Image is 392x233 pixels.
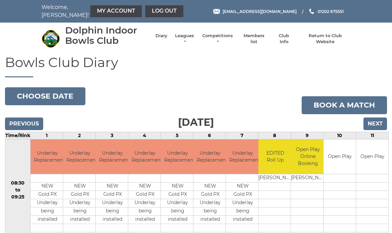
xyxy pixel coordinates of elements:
[63,207,97,216] td: being
[63,132,96,139] td: 2
[193,183,227,191] td: NEW
[63,139,97,174] td: Underlay Replacement
[202,33,234,45] a: Competitions
[226,139,259,174] td: Underlay Replacement
[63,216,97,224] td: installed
[193,139,227,174] td: Underlay Replacement
[128,207,162,216] td: being
[291,174,325,183] td: [PERSON_NAME]
[363,117,387,130] input: Next
[240,33,267,45] a: Members list
[193,207,227,216] td: being
[31,216,64,224] td: installed
[226,199,259,207] td: Underlay
[308,8,344,15] a: Phone us 01202 675551
[31,207,64,216] td: being
[96,132,128,139] td: 3
[63,199,97,207] td: Underlay
[161,216,194,224] td: installed
[258,132,291,139] td: 8
[96,183,129,191] td: NEW
[128,139,162,174] td: Underlay Replacement
[90,5,142,17] a: My Account
[161,207,194,216] td: being
[300,33,350,45] a: Return to Club Website
[161,199,194,207] td: Underlay
[213,8,297,15] a: Email [EMAIL_ADDRESS][DOMAIN_NAME]
[226,132,258,139] td: 7
[63,191,97,199] td: Gold PX
[174,33,195,45] a: Leagues
[193,132,226,139] td: 6
[302,96,387,114] a: Book a match
[226,207,259,216] td: being
[193,199,227,207] td: Underlay
[128,183,162,191] td: NEW
[161,183,194,191] td: NEW
[63,183,97,191] td: NEW
[324,132,356,139] td: 10
[96,191,129,199] td: Gold PX
[96,139,129,174] td: Underlay Replacement
[226,183,259,191] td: NEW
[65,25,149,46] div: Dolphin Indoor Bowls Club
[128,132,161,139] td: 4
[5,87,85,105] button: Choose date
[128,216,162,224] td: installed
[5,132,31,139] td: Time/Rink
[258,139,292,174] td: EDITED Roll Up
[31,183,64,191] td: NEW
[155,33,167,39] a: Diary
[309,9,314,14] img: Phone us
[5,117,43,130] input: Previous
[96,216,129,224] td: installed
[31,132,63,139] td: 1
[5,55,387,77] h1: Bowls Club Diary
[291,132,324,139] td: 9
[318,9,344,14] span: 01202 675551
[223,9,297,14] span: [EMAIL_ADDRESS][DOMAIN_NAME]
[226,191,259,199] td: Gold PX
[258,174,292,183] td: [PERSON_NAME]
[96,207,129,216] td: being
[42,3,164,19] nav: Welcome, [PERSON_NAME]!
[356,132,389,139] td: 11
[31,199,64,207] td: Underlay
[161,191,194,199] td: Gold PX
[161,132,193,139] td: 5
[213,9,220,14] img: Email
[145,5,183,17] a: Log out
[193,191,227,199] td: Gold PX
[42,30,60,48] img: Dolphin Indoor Bowls Club
[161,139,194,174] td: Underlay Replacement
[31,139,64,174] td: Underlay Replacement
[291,139,325,174] td: Open Play Online Booking
[324,139,356,174] td: Open Play
[96,199,129,207] td: Underlay
[128,199,162,207] td: Underlay
[226,216,259,224] td: installed
[128,191,162,199] td: Gold PX
[274,33,294,45] a: Club Info
[31,191,64,199] td: Gold PX
[356,139,388,174] td: Open Play
[193,216,227,224] td: installed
